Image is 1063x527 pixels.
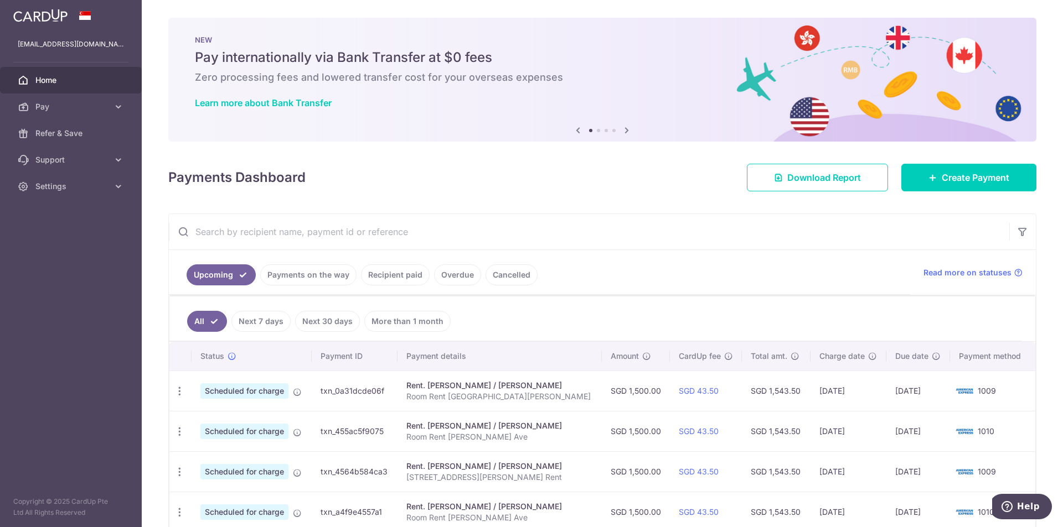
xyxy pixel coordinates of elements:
a: SGD 43.50 [679,426,719,436]
a: SGD 43.50 [679,386,719,395]
a: Upcoming [187,264,256,285]
a: Payments on the way [260,264,357,285]
a: Overdue [434,264,481,285]
p: NEW [195,35,1010,44]
span: 1010 [978,426,994,436]
span: Amount [611,351,639,362]
td: txn_4564b584ca3 [312,451,398,492]
iframe: Opens a widget where you can find more information [992,494,1052,521]
a: SGD 43.50 [679,507,719,516]
span: Due date [895,351,928,362]
a: Next 30 days [295,311,360,332]
p: Room Rent [GEOGRAPHIC_DATA][PERSON_NAME] [406,391,593,402]
p: Room Rent [PERSON_NAME] Ave [406,431,593,442]
img: Bank Card [953,425,976,438]
span: Total amt. [751,351,787,362]
div: Rent. [PERSON_NAME] / [PERSON_NAME] [406,501,593,512]
h4: Payments Dashboard [168,168,306,187]
a: More than 1 month [364,311,451,332]
span: Settings [35,181,109,192]
a: Next 7 days [231,311,291,332]
th: Payment method [950,342,1035,371]
input: Search by recipient name, payment id or reference [169,214,1009,249]
p: [EMAIL_ADDRESS][DOMAIN_NAME] [18,39,124,50]
th: Payment ID [312,342,398,371]
td: [DATE] [886,411,950,451]
th: Payment details [398,342,602,371]
td: SGD 1,543.50 [742,371,810,411]
td: SGD 1,500.00 [602,411,670,451]
span: Home [35,75,109,86]
img: Bank Card [953,505,976,519]
a: SGD 43.50 [679,467,719,476]
span: Scheduled for charge [200,464,288,479]
img: Bank transfer banner [168,18,1036,142]
span: CardUp fee [679,351,721,362]
div: Rent. [PERSON_NAME] / [PERSON_NAME] [406,420,593,431]
td: txn_0a31dcde06f [312,371,398,411]
span: Pay [35,101,109,112]
a: Download Report [747,164,888,191]
span: Refer & Save [35,128,109,139]
h6: Zero processing fees and lowered transfer cost for your overseas expenses [195,71,1010,84]
div: Rent. [PERSON_NAME] / [PERSON_NAME] [406,380,593,391]
p: [STREET_ADDRESS][PERSON_NAME] Rent [406,472,593,483]
a: Recipient paid [361,264,430,285]
p: Room Rent [PERSON_NAME] Ave [406,512,593,523]
a: All [187,311,227,332]
td: [DATE] [886,451,950,492]
span: Read more on statuses [923,267,1012,278]
td: [DATE] [886,371,950,411]
a: Create Payment [901,164,1036,191]
td: [DATE] [811,371,887,411]
td: SGD 1,500.00 [602,451,670,492]
td: txn_455ac5f9075 [312,411,398,451]
span: Charge date [819,351,865,362]
span: Scheduled for charge [200,383,288,399]
img: CardUp [13,9,68,22]
span: Scheduled for charge [200,424,288,439]
span: Support [35,154,109,165]
img: Bank Card [953,465,976,478]
td: [DATE] [811,451,887,492]
span: Create Payment [942,171,1009,184]
span: 1009 [978,467,996,476]
span: Status [200,351,224,362]
h5: Pay internationally via Bank Transfer at $0 fees [195,49,1010,66]
a: Learn more about Bank Transfer [195,97,332,108]
a: Cancelled [486,264,538,285]
div: Rent. [PERSON_NAME] / [PERSON_NAME] [406,461,593,472]
a: Read more on statuses [923,267,1023,278]
img: Bank Card [953,384,976,398]
td: [DATE] [811,411,887,451]
span: Download Report [787,171,861,184]
span: 1009 [978,386,996,395]
span: 1010 [978,507,994,516]
td: SGD 1,543.50 [742,411,810,451]
td: SGD 1,543.50 [742,451,810,492]
td: SGD 1,500.00 [602,371,670,411]
span: Scheduled for charge [200,504,288,520]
